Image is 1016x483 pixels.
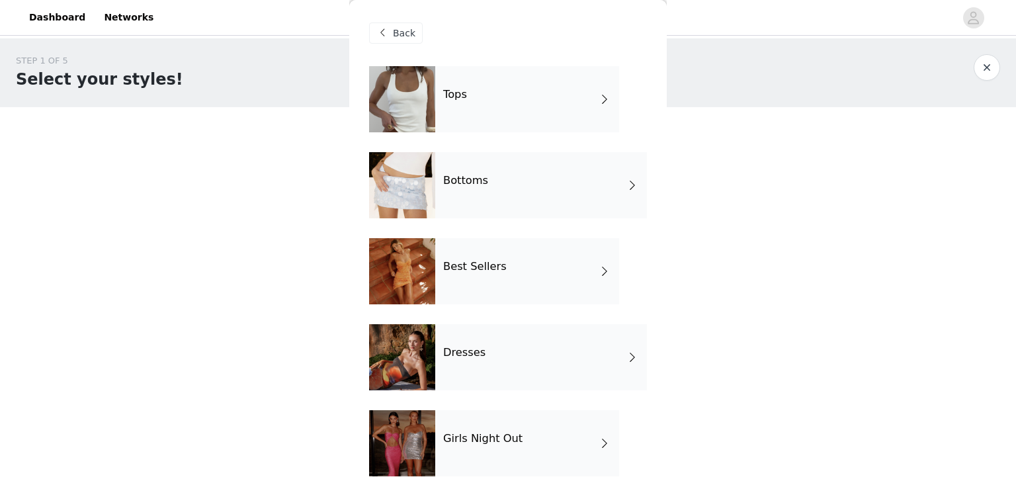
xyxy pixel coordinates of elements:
h4: Bottoms [443,175,488,187]
a: Dashboard [21,3,93,32]
h4: Dresses [443,347,486,359]
h1: Select your styles! [16,67,183,91]
a: Networks [96,3,161,32]
div: STEP 1 OF 5 [16,54,183,67]
span: Back [393,26,415,40]
h4: Best Sellers [443,261,507,273]
h4: Tops [443,89,467,101]
div: avatar [967,7,980,28]
h4: Girls Night Out [443,433,523,445]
